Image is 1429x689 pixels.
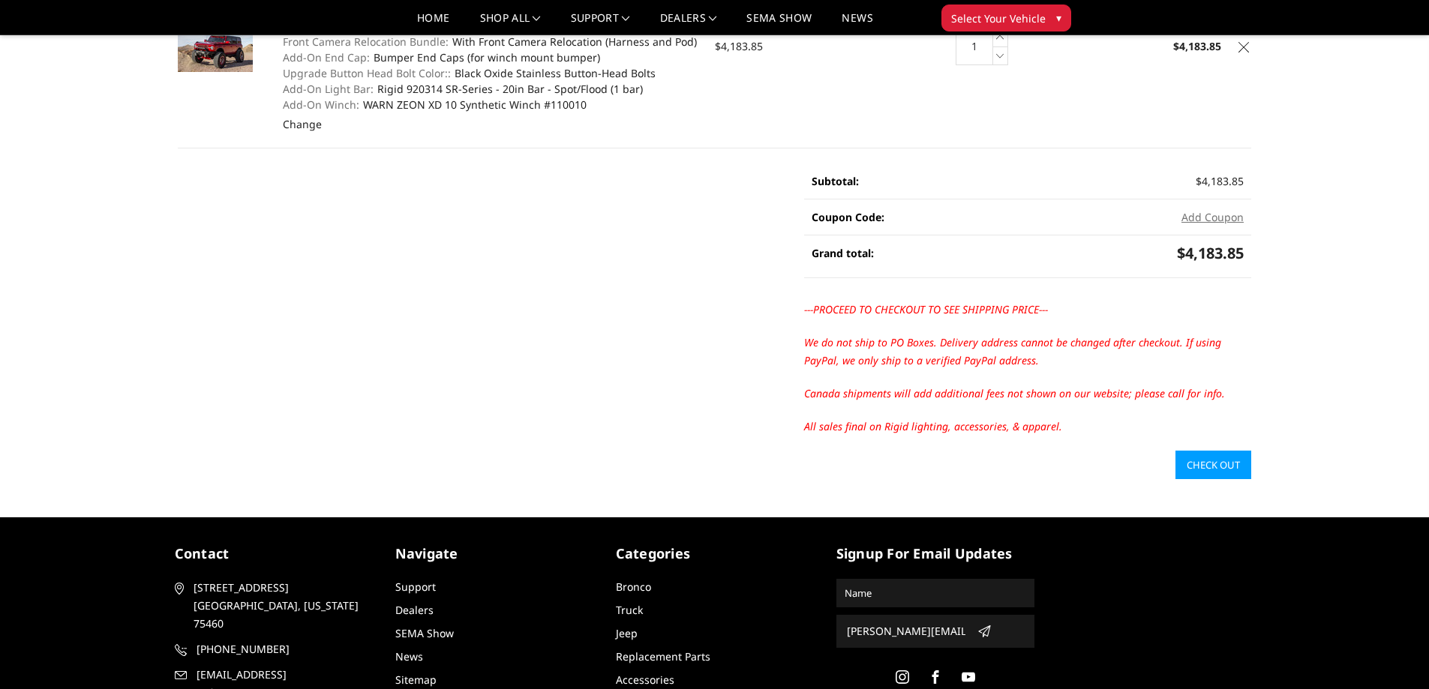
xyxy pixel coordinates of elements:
dd: Rigid 920314 SR-Series - 20in Bar - Spot/Flood (1 bar) [283,81,698,97]
dt: Add-On End Cap: [283,49,370,65]
p: Canada shipments will add additional fees not shown on our website; please call for info. [804,385,1251,403]
a: News [395,649,423,664]
a: Truck [616,603,643,617]
span: $4,183.85 [1196,174,1244,188]
a: shop all [480,13,541,34]
a: Change [283,117,322,131]
a: Accessories [616,673,674,687]
dt: Front Camera Relocation Bundle: [283,34,449,49]
a: Dealers [395,603,434,617]
span: ▾ [1056,10,1061,25]
h5: Navigate [395,544,593,564]
a: Home [417,13,449,34]
p: ---PROCEED TO CHECKOUT TO SEE SHIPPING PRICE--- [804,301,1251,319]
h5: contact [175,544,373,564]
a: News [842,13,872,34]
span: [STREET_ADDRESS] [GEOGRAPHIC_DATA], [US_STATE] 75460 [194,579,368,633]
span: $4,183.85 [1177,243,1244,263]
dd: Bumper End Caps (for winch mount bumper) [283,49,698,65]
a: SEMA Show [395,626,454,640]
dt: Upgrade Button Head Bolt Color:: [283,65,451,81]
a: Support [571,13,630,34]
a: Replacement Parts [616,649,710,664]
strong: Grand total: [812,246,874,260]
dd: With Front Camera Relocation (Harness and Pod) [283,34,698,49]
dt: Add-On Winch: [283,97,359,112]
a: Dealers [660,13,717,34]
img: Bronco Baja Front (winch mount) [178,22,253,72]
dt: Add-On Light Bar: [283,81,374,97]
input: Email [841,619,971,643]
strong: Subtotal: [812,174,859,188]
a: Jeep [616,626,638,640]
p: We do not ship to PO Boxes. Delivery address cannot be changed after checkout. If using PayPal, w... [804,334,1251,370]
a: [PHONE_NUMBER] [175,640,373,658]
strong: Coupon Code: [812,210,884,224]
h5: Categories [616,544,814,564]
dd: WARN ZEON XD 10 Synthetic Winch #110010 [283,97,698,112]
span: Select Your Vehicle [951,10,1046,26]
strong: $4,183.85 [1173,39,1221,53]
p: All sales final on Rigid lighting, accessories, & apparel. [804,418,1251,436]
input: Name [839,581,1032,605]
a: Support [395,580,436,594]
dd: Black Oxide Stainless Button-Head Bolts [283,65,698,81]
span: $4,183.85 [715,39,763,53]
a: Bronco [616,580,651,594]
span: [PHONE_NUMBER] [197,640,371,658]
a: Sitemap [395,673,437,687]
a: Check out [1175,451,1251,479]
button: Add Coupon [1181,209,1244,225]
button: Select Your Vehicle [941,4,1071,31]
a: SEMA Show [746,13,812,34]
h5: signup for email updates [836,544,1034,564]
